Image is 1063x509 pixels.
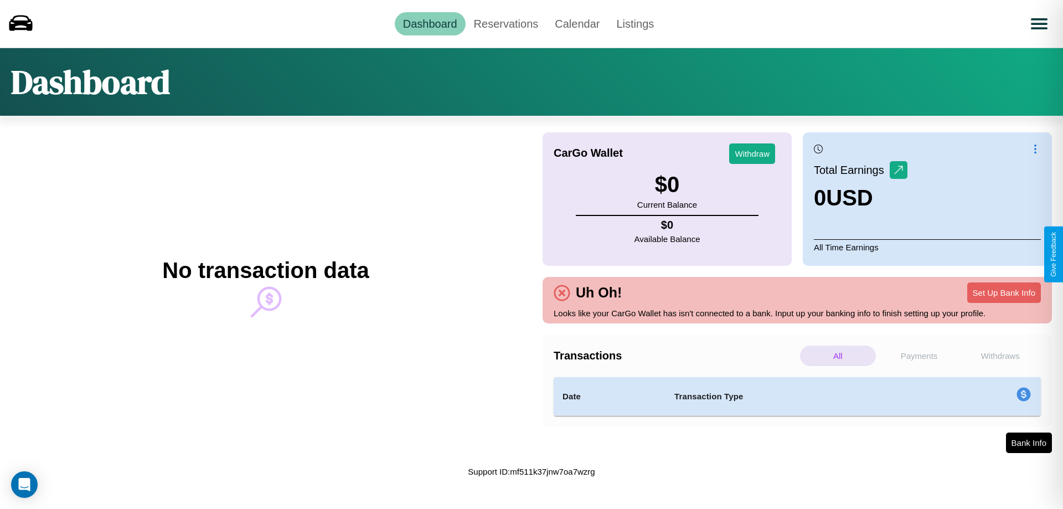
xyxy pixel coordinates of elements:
p: Withdraws [962,346,1038,366]
h1: Dashboard [11,59,170,105]
h3: 0 USD [814,186,907,210]
p: Payments [881,346,957,366]
button: Bank Info [1006,433,1052,453]
p: All Time Earnings [814,239,1041,255]
h4: $ 0 [634,219,700,232]
button: Open menu [1024,8,1055,39]
a: Reservations [466,12,547,35]
table: simple table [554,377,1041,416]
button: Withdraw [729,143,775,164]
p: Total Earnings [814,160,890,180]
a: Dashboard [395,12,466,35]
div: Open Intercom Messenger [11,471,38,498]
p: Support ID: mf511k37jnw7oa7wzrg [468,464,595,479]
p: Available Balance [634,232,700,246]
a: Listings [608,12,662,35]
p: Current Balance [637,197,697,212]
h4: CarGo Wallet [554,147,623,160]
a: Calendar [546,12,608,35]
p: Looks like your CarGo Wallet has isn't connected to a bank. Input up your banking info to finish ... [554,306,1041,321]
p: All [800,346,876,366]
h4: Transaction Type [674,390,926,403]
h3: $ 0 [637,172,697,197]
h4: Uh Oh! [570,285,627,301]
div: Give Feedback [1050,232,1057,277]
h2: No transaction data [162,258,369,283]
h4: Date [563,390,657,403]
button: Set Up Bank Info [967,282,1041,303]
h4: Transactions [554,349,797,362]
